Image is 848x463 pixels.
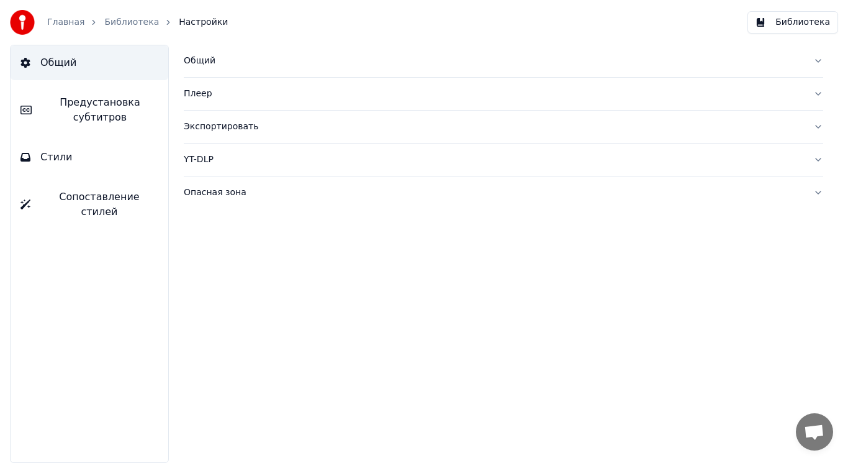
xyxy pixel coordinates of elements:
[40,150,73,165] span: Стили
[42,95,158,125] span: Предустановка субтитров
[184,88,803,100] div: Плеер
[184,45,823,77] button: Общий
[184,78,823,110] button: Плеер
[11,85,168,135] button: Предустановка субтитров
[184,186,803,199] div: Опасная зона
[104,16,159,29] a: Библиотека
[184,111,823,143] button: Экспортировать
[47,16,228,29] nav: breadcrumb
[747,11,838,34] button: Библиотека
[47,16,84,29] a: Главная
[10,10,35,35] img: youka
[11,140,168,175] button: Стили
[40,55,76,70] span: Общий
[184,176,823,209] button: Опасная зона
[184,121,803,133] div: Экспортировать
[184,55,803,67] div: Общий
[184,144,823,176] button: YT-DLP
[11,180,168,229] button: Сопоставление стилей
[179,16,228,29] span: Настройки
[796,413,833,451] div: Открытый чат
[11,45,168,80] button: Общий
[184,154,803,166] div: YT-DLP
[40,190,158,219] span: Сопоставление стилей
